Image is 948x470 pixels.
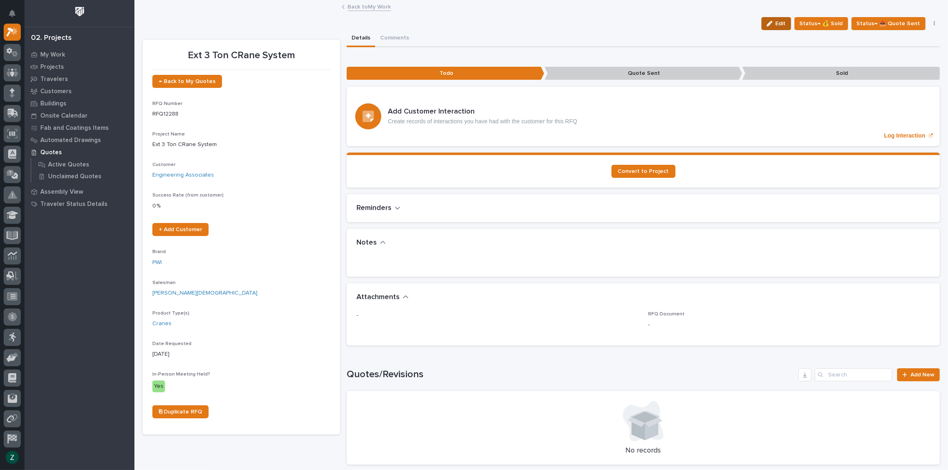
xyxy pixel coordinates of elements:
[40,137,101,144] p: Automated Drawings
[40,112,88,120] p: Onsite Calendar
[152,280,176,285] span: Salesman
[152,162,176,167] span: Customer
[375,30,414,47] button: Comments
[24,48,134,61] a: My Work
[794,17,848,30] button: Status→ 💰 Sold
[152,193,224,198] span: Success Rate (from customer)
[356,238,386,247] button: Notes
[10,10,21,23] div: Notifications
[648,312,684,317] span: RFQ Document
[24,109,134,122] a: Onsite Calendar
[40,88,72,95] p: Customers
[4,449,21,466] button: users-avatar
[48,173,101,180] p: Unclaimed Quotes
[40,125,109,132] p: Fab and Coatings Items
[776,20,786,27] span: Edit
[857,19,920,28] span: Status→ 📤 Quote Sent
[152,289,257,297] a: [PERSON_NAME][DEMOGRAPHIC_DATA]
[40,188,83,196] p: Assembly View
[152,50,330,61] p: Ext 3 Ton CRane System
[611,165,675,178] a: Convert to Project
[40,100,66,107] p: Buildings
[152,75,222,88] a: ← Back to My Quotes
[742,67,940,80] p: Sold
[40,201,108,208] p: Traveler Status Details
[31,34,72,43] div: 02. Projects
[356,293,400,302] h2: Attachments
[24,146,134,158] a: Quotes
[648,321,930,329] p: -
[152,249,166,254] span: Brand
[4,5,21,22] button: Notifications
[152,101,183,106] span: RFQ Number
[31,159,134,170] a: Active Quotes
[152,311,189,316] span: Product Type(s)
[761,17,791,30] button: Edit
[152,110,330,118] p: RFQ12288
[159,409,202,415] span: ⎘ Duplicate RFQ
[897,368,940,381] a: Add New
[388,107,577,116] h3: Add Customer Interaction
[40,149,62,156] p: Quotes
[31,171,134,182] a: Unclaimed Quotes
[884,132,925,139] p: Log Interaction
[24,97,134,109] a: Buildings
[356,311,638,320] p: -
[800,19,843,28] span: Status→ 💰 Sold
[815,368,892,381] input: Search
[347,30,375,47] button: Details
[348,2,391,11] a: Back toMy Work
[24,85,134,97] a: Customers
[347,87,940,146] a: Log Interaction
[356,293,409,302] button: Attachments
[152,202,330,210] p: 0 %
[24,186,134,198] a: Assembly View
[40,76,68,83] p: Travelers
[48,161,89,168] p: Active Quotes
[24,198,134,210] a: Traveler Status Details
[152,405,209,418] a: ⎘ Duplicate RFQ
[24,122,134,134] a: Fab and Coatings Items
[356,204,392,213] h2: Reminders
[618,168,669,174] span: Convert to Project
[388,118,577,125] p: Create records of interactions you have had with the customer for this RFQ
[40,51,65,59] p: My Work
[152,350,330,359] p: [DATE]
[40,63,64,71] p: Projects
[347,67,544,80] p: Todo
[152,132,185,137] span: Project Name
[356,446,930,455] p: No records
[24,73,134,85] a: Travelers
[911,372,935,378] span: Add New
[152,258,162,267] a: PWI
[545,67,742,80] p: Quote Sent
[356,238,377,247] h2: Notes
[347,369,795,380] h1: Quotes/Revisions
[24,134,134,146] a: Automated Drawings
[152,319,172,328] a: Cranes
[152,171,214,179] a: Engineering Associates
[152,223,209,236] a: + Add Customer
[159,79,216,84] span: ← Back to My Quotes
[851,17,926,30] button: Status→ 📤 Quote Sent
[159,227,202,232] span: + Add Customer
[24,61,134,73] a: Projects
[152,380,165,392] div: Yes
[356,204,400,213] button: Reminders
[152,372,210,377] span: In-Person Meeting Held?
[152,341,191,346] span: Date Requested
[72,4,87,19] img: Workspace Logo
[152,140,330,149] p: Ext 3 Ton CRane System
